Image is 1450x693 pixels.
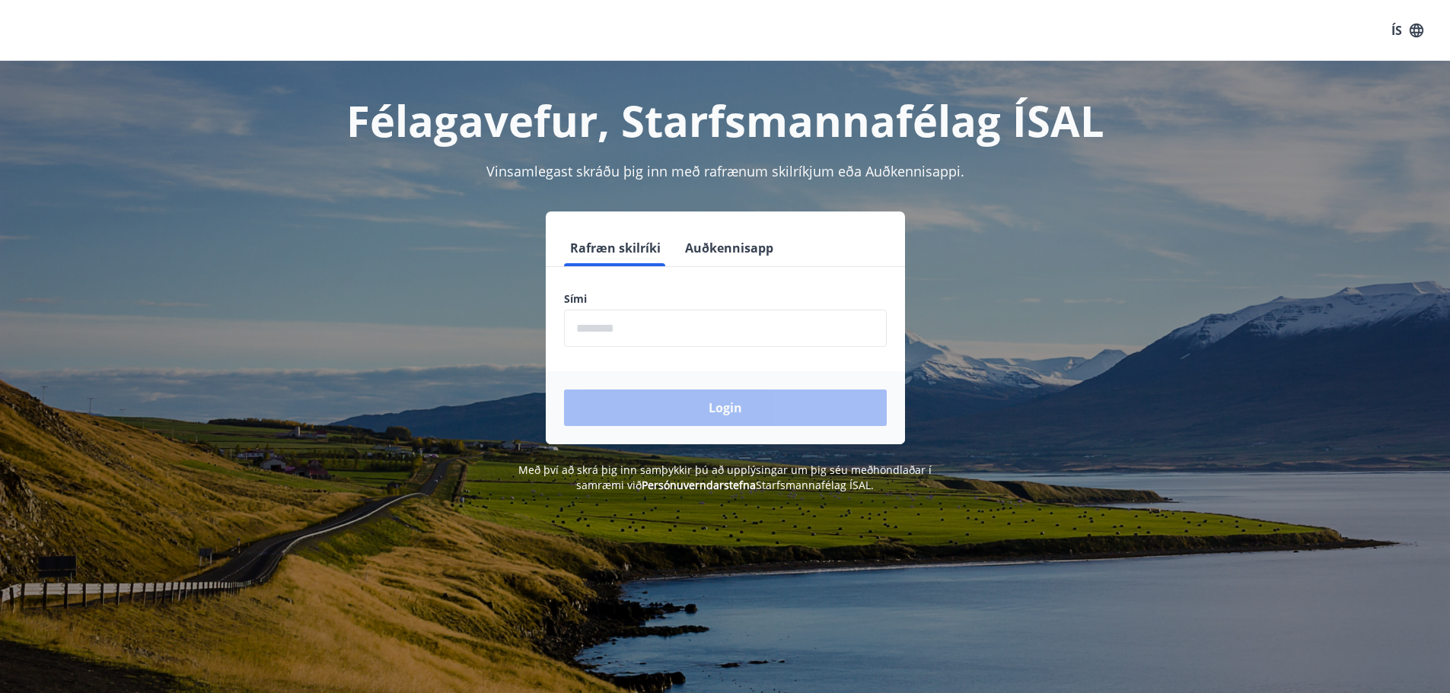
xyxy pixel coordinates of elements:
[642,478,756,492] a: Persónuverndarstefna
[196,91,1255,149] h1: Félagavefur, Starfsmannafélag ÍSAL
[1383,17,1432,44] button: ÍS
[564,230,667,266] button: Rafræn skilríki
[518,463,932,492] span: Með því að skrá þig inn samþykkir þú að upplýsingar um þig séu meðhöndlaðar í samræmi við Starfsm...
[564,291,887,307] label: Sími
[486,162,964,180] span: Vinsamlegast skráðu þig inn með rafrænum skilríkjum eða Auðkennisappi.
[679,230,779,266] button: Auðkennisapp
